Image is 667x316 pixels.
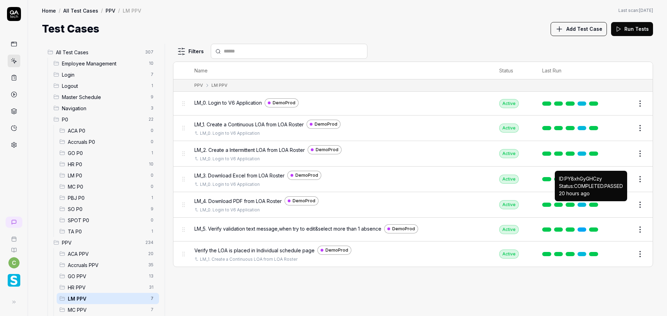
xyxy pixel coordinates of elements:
[535,62,608,79] th: Last Run
[51,80,159,91] div: Drag to reorderLogout1
[57,271,159,282] div: Drag to reorderGO PPV13
[194,197,282,205] span: LM_4. Download PDF from LOA Roster
[559,175,623,197] p: ID: PY8xhGyGHCzy Status: COMPLETED . PASSED
[148,149,156,157] span: 1
[57,147,159,159] div: Drag to reorderGO P01
[194,172,285,179] span: LM_3. Download Excel from LOA Roster
[68,194,146,202] span: PBJ P0
[148,227,156,236] span: 1
[148,294,156,303] span: 7
[57,259,159,271] div: Drag to reorderAccruals PPV35
[551,22,607,36] button: Add Test Case
[611,22,653,36] button: Run Tests
[200,256,297,262] a: LM_1. Create a Continuous LOA from LOA Roster
[62,105,146,112] span: Navigation
[42,7,56,14] a: Home
[200,207,260,213] a: LM_0. Login to V6 Application
[57,192,159,203] div: Drag to reorderPBJ P01
[143,238,156,247] span: 234
[8,274,20,287] img: Smartlinx Logo
[42,21,99,37] h1: Test Cases
[315,121,337,127] span: DemoProd
[499,225,519,234] div: Active
[68,273,145,280] span: GO PPV
[285,196,318,205] a: DemoProd
[51,103,159,114] div: Drag to reorderNavigation3
[173,92,653,115] tr: LM_0. Login to V6 ApplicationDemoProdActive
[200,156,260,162] a: LM_0. Login to V6 Application
[194,225,381,232] span: LM_5. Verify validation text message,when try to edit&select more than 1 absence
[57,203,159,215] div: Drag to reorderSO P09
[57,170,159,181] div: Drag to reorderLM P00
[173,192,653,218] tr: LM_4. Download PDF from LOA RosterDemoProdLM_0. Login to V6 ApplicationActive
[173,167,653,192] tr: LM_3. Download Excel from LOA RosterDemoProdLM_0. Login to V6 ApplicationActive
[316,147,338,153] span: DemoProd
[187,62,492,79] th: Name
[57,159,159,170] div: Drag to reorderHR P010
[68,250,144,258] span: ACA PPV
[148,138,156,146] span: 0
[68,261,144,269] span: Accruals PPV
[3,231,25,242] a: Book a call with us
[68,161,145,168] span: HR P0
[57,282,159,293] div: Drag to reorderHR PPV31
[148,171,156,180] span: 0
[148,205,156,213] span: 9
[118,7,120,14] div: /
[499,124,519,133] div: Active
[68,183,146,190] span: MC P0
[106,7,115,14] a: PPV
[68,138,146,146] span: Accruals P0
[287,171,321,180] a: DemoProd
[200,130,260,136] a: LM_0. Login to V6 Application
[62,60,145,67] span: Employee Management
[68,228,146,235] span: TA P0
[68,306,146,314] span: MC PPV
[57,293,159,304] div: Drag to reorderLM PPV7
[317,246,351,255] a: DemoProd
[68,295,146,302] span: LM PPV
[273,100,295,106] span: DemoProd
[194,247,315,254] span: Verify the LOA is placed in Individual schedule page
[200,181,260,188] a: LM_0. Login to V6 Application
[148,70,156,79] span: 7
[51,91,159,103] div: Drag to reorderMaster Schedule9
[8,257,20,268] span: c
[392,226,415,232] span: DemoProd
[146,115,156,124] span: 22
[145,250,156,258] span: 20
[639,8,653,13] time: [DATE]
[51,114,159,125] div: Drag to reorderP022
[618,7,653,14] button: Last scan:[DATE]
[499,99,519,108] div: Active
[194,82,203,89] div: PPV
[145,261,156,269] span: 35
[68,284,145,291] span: HR PPV
[499,200,519,209] div: Active
[57,136,159,147] div: Drag to reorderAccruals P00
[68,205,146,213] span: SO P0
[68,217,146,224] span: SPOT P0
[211,82,228,89] div: LM PPV
[123,7,141,14] div: LM PPV
[57,248,159,259] div: Drag to reorderACA PPV20
[63,7,98,14] a: All Test Cases
[148,93,156,101] span: 9
[142,48,156,56] span: 307
[6,217,22,228] a: New conversation
[559,190,590,196] time: 20 hours ago
[68,127,146,134] span: ACA P0
[59,7,60,14] div: /
[499,250,519,259] div: Active
[566,25,602,33] span: Add Test Case
[148,306,156,314] span: 7
[68,149,146,157] span: GO P0
[148,194,156,202] span: 1
[173,44,208,58] button: Filters
[499,175,519,184] div: Active
[56,49,141,56] span: All Test Cases
[57,304,159,315] div: Drag to reorderMC PPV7
[148,126,156,135] span: 0
[51,69,159,80] div: Drag to reorderLogin7
[492,62,535,79] th: Status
